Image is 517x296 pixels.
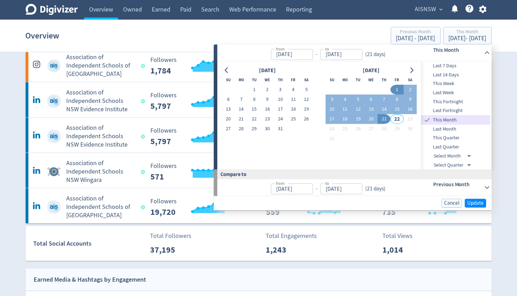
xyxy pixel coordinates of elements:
button: 28 [377,124,390,134]
svg: Followers --- [147,57,252,75]
button: 30 [261,124,274,134]
button: 21 [235,114,248,124]
th: Thursday [377,75,390,85]
span: Data last synced: 22 Aug 2025, 4:02am (AEST) [141,170,147,174]
button: 23 [404,114,417,124]
div: Earned Media & Hashtags by Engagement [34,275,147,285]
button: 14 [235,105,248,114]
div: Last Quarter [421,142,490,151]
h5: Association of Independent Schools NSW Wingara [67,159,135,184]
div: Last 7 Days [421,61,490,70]
div: This Fortnight [421,97,490,106]
button: 25 [287,114,300,124]
button: 24 [326,124,339,134]
button: 25 [339,124,352,134]
div: [DATE] [361,66,382,75]
button: 3 [326,95,339,105]
p: 1,243 [266,244,306,256]
button: 26 [300,114,313,124]
svg: Followers --- [147,163,252,181]
button: 27 [222,124,235,134]
a: Association of Independent Schools of NSW undefinedAssociation of Independent Schools of [GEOGRAP... [26,188,492,223]
span: This Fortnight [421,98,490,106]
button: 22 [390,114,403,124]
button: 16 [404,105,417,114]
th: Tuesday [248,75,261,85]
p: Total Engagements [266,231,317,241]
th: Sunday [222,75,235,85]
nav: presets [421,61,490,169]
div: [DATE] [257,66,278,75]
span: This Week [421,80,490,88]
button: 2 [261,85,274,95]
div: This Month [449,29,487,35]
div: ( 21 days ) [362,185,386,193]
button: 13 [222,105,235,114]
button: 16 [261,105,274,114]
div: Last Month [421,125,490,134]
button: 23 [261,114,274,124]
a: Association of Independent Schools NSW Evidence Institute undefinedAssociation of Independent Sch... [26,118,492,153]
span: Last Fortnight [421,107,490,114]
button: 3 [274,85,287,95]
button: 15 [248,105,261,114]
h5: Association of Independent Schools NSW Evidence Institute [67,124,135,149]
h5: Association of Independent Schools of [GEOGRAPHIC_DATA] [67,195,135,220]
span: Data last synced: 22 Aug 2025, 4:02am (AEST) [141,135,147,139]
span: expand_more [438,6,444,13]
th: Friday [390,75,403,85]
h1: Overview [26,24,60,47]
div: Total Social Accounts [33,239,145,249]
span: Last Month [421,125,490,133]
a: Association of Independent Schools NSW Wingara undefinedAssociation of Independent Schools NSW Wi... [26,153,492,188]
button: 6 [222,95,235,105]
label: from [276,181,285,186]
button: Update [465,199,486,207]
button: 7 [377,95,390,105]
h6: This Month [433,46,481,54]
button: 20 [365,114,377,124]
button: This Month[DATE]- [DATE] [443,27,492,44]
img: Association of Independent Schools NSW Evidence Institute undefined [47,94,61,108]
button: AISNSW [413,4,445,15]
div: [DATE] - [DATE] [396,35,435,42]
span: Last Week [421,89,490,97]
button: 28 [235,124,248,134]
th: Monday [339,75,352,85]
th: Wednesday [261,75,274,85]
span: Data last synced: 21 Aug 2025, 11:02pm (AEST) [141,64,147,68]
button: 21 [377,114,390,124]
div: Last Fortnight [421,106,490,115]
th: Saturday [300,75,313,85]
p: 1,014 [382,244,423,256]
div: - [313,50,320,58]
th: Saturday [404,75,417,85]
button: 1 [390,85,403,95]
button: Go to previous month [222,65,232,75]
button: 8 [248,95,261,105]
span: Last 7 Days [421,62,490,70]
button: 15 [390,105,403,114]
th: Thursday [274,75,287,85]
button: 9 [261,95,274,105]
h5: Association of Independent Schools NSW Evidence Institute [67,89,135,114]
button: 13 [365,105,377,114]
button: 1 [248,85,261,95]
h5: Association of Independent Schools of [GEOGRAPHIC_DATA] [67,53,135,78]
p: 37,195 [150,244,190,256]
p: Total Followers [150,231,191,241]
button: 5 [352,95,365,105]
button: 31 [326,134,339,144]
span: AISNSW [415,4,436,15]
button: 14 [377,105,390,114]
div: from-to(21 days)This Month [217,44,492,61]
th: Wednesday [365,75,377,85]
label: from [276,46,285,52]
button: 30 [404,124,417,134]
button: 10 [326,105,339,114]
img: Association of Independent Schools NSW Wingara undefined [47,165,61,179]
button: 12 [352,105,365,114]
span: Data last synced: 22 Aug 2025, 4:02am (AEST) [141,99,147,103]
a: Association of Independent Schools of NSW undefinedAssociation of Independent Schools of [GEOGRAP... [26,47,492,82]
button: Previous Month[DATE] - [DATE] [391,27,441,44]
